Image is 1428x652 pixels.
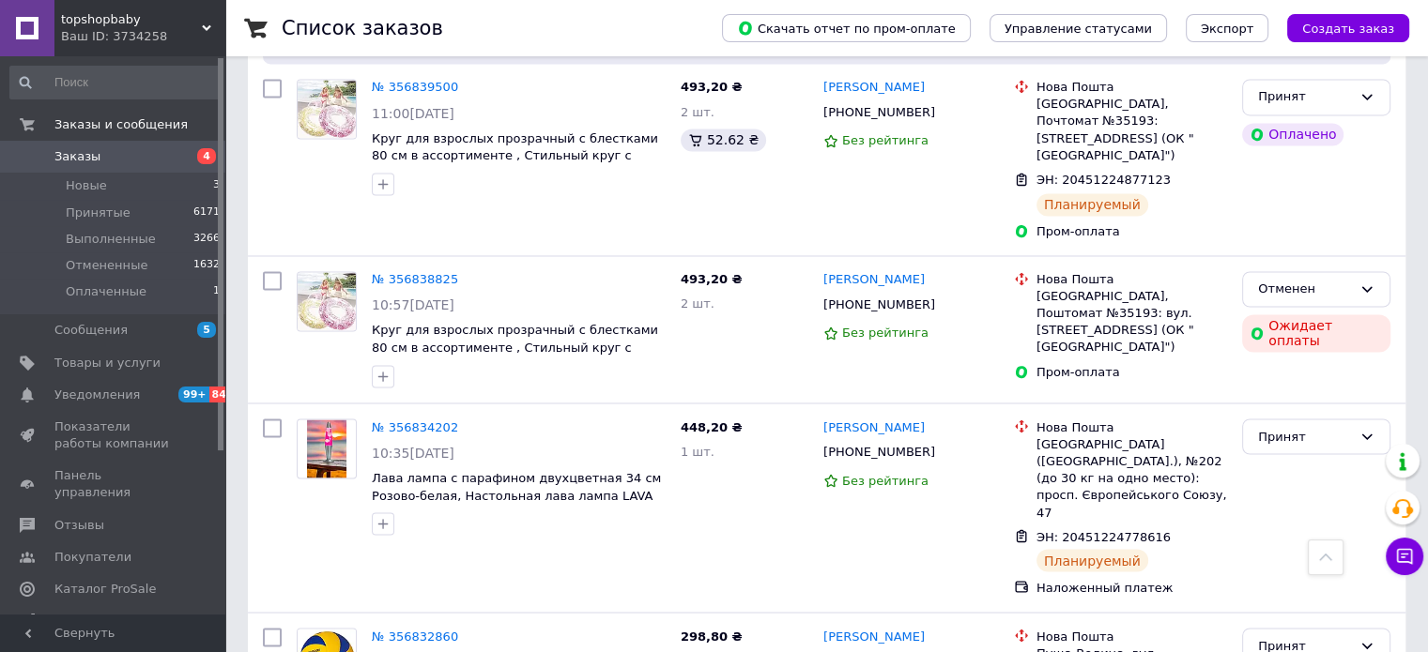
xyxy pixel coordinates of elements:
div: Пром-оплата [1036,223,1227,240]
img: Фото товару [298,272,356,330]
div: Оплачено [1242,123,1344,145]
span: Управление статусами [1005,22,1152,36]
div: Планируемый [1036,549,1148,571]
a: Круг для взрослых прозрачный с блестками 80 см в ассортименте , Стильный круг с блестками 80 см Б... [372,323,658,371]
span: 3266 [193,231,220,248]
div: [PHONE_NUMBER] [820,293,939,317]
span: Отмененные [66,257,147,274]
div: 52.62 ₴ [681,129,766,151]
span: 5 [197,322,216,338]
button: Чат с покупателем [1386,538,1423,575]
a: Фото товару [297,418,357,478]
button: Экспорт [1186,14,1268,42]
span: Заказы [54,148,100,165]
div: Ваш ID: 3734258 [61,28,225,45]
div: Наложенный платеж [1036,579,1227,596]
span: 448,20 ₴ [681,419,743,433]
span: Без рейтинга [842,326,929,340]
button: Создать заказ [1287,14,1409,42]
span: Экспорт [1201,22,1253,36]
div: [GEOGRAPHIC_DATA] ([GEOGRAPHIC_DATA].), №202 (до 30 кг на одно место): просп. Європейського Союзу... [1036,435,1227,521]
span: Принятые [66,205,131,221]
div: Ожидает оплаты [1242,314,1390,352]
a: № 356834202 [372,419,458,433]
img: Фото товару [307,419,345,478]
a: № 356832860 [372,629,458,643]
div: Принят [1258,427,1352,447]
span: Аналитика [54,613,124,629]
span: Оплаченные [66,283,146,300]
span: topshopbaby [61,11,202,28]
span: 493,20 ₴ [681,272,743,286]
span: Отзывы [54,517,104,534]
a: Круг для взрослых прозрачный с блестками 80 см в ассортименте , Стильный круг с блестками 80 см Б... [372,131,658,180]
div: Нова Пошта [1036,79,1227,96]
a: Фото товару [297,271,357,331]
span: 10:35[DATE] [372,445,454,460]
span: Выполненные [66,231,156,248]
a: [PERSON_NAME] [823,628,925,645]
span: 1632 [193,257,220,274]
span: 11:00[DATE] [372,106,454,121]
span: Уведомления [54,387,140,403]
h1: Список заказов [282,17,443,39]
span: Показатели работы компании [54,418,174,452]
a: [PERSON_NAME] [823,418,925,436]
div: [PHONE_NUMBER] [820,100,939,125]
span: Заказы и сообщения [54,116,188,133]
span: Новые [66,177,107,194]
span: 10:57[DATE] [372,297,454,312]
span: 99+ [178,387,209,402]
span: ЭН: 20451224778616 [1036,529,1171,543]
a: № 356839500 [372,80,458,94]
span: Скачать отчет по пром-оплате [737,20,956,37]
span: Без рейтинга [842,473,929,487]
div: Пром-оплата [1036,364,1227,381]
a: № 356838825 [372,272,458,286]
span: 1 шт. [681,444,714,458]
div: Нова Пошта [1036,628,1227,644]
div: Планируемый [1036,193,1148,216]
div: Нова Пошта [1036,271,1227,288]
span: 2 шт. [681,105,714,119]
span: ЭН: 20451224877123 [1036,173,1171,187]
img: Фото товару [298,80,356,138]
div: Нова Пошта [1036,418,1227,435]
a: [PERSON_NAME] [823,79,925,97]
span: 493,20 ₴ [681,80,743,94]
span: 6171 [193,205,220,221]
span: 298,80 ₴ [681,629,743,643]
a: Лава лампа с парафином двухцветная 34 см Розово-белая, Настольная лава лампа LAVA LAMP Розово-бел... [372,470,661,519]
span: Создать заказ [1302,22,1394,36]
a: Создать заказ [1268,21,1409,35]
div: [GEOGRAPHIC_DATA], Почтомат №35193: [STREET_ADDRESS] (ОК "[GEOGRAPHIC_DATA]") [1036,96,1227,164]
span: 84 [209,387,231,402]
a: Фото товару [297,79,357,139]
div: [PHONE_NUMBER] [820,439,939,463]
span: Покупатели [54,549,131,566]
button: Управление статусами [990,14,1167,42]
span: 1 [213,283,220,300]
span: 4 [197,148,216,164]
span: 3 [213,177,220,194]
div: Отменен [1258,280,1352,299]
div: [GEOGRAPHIC_DATA], Поштомат №35193: вул. [STREET_ADDRESS] (ОК "[GEOGRAPHIC_DATA]") [1036,288,1227,356]
input: Поиск [9,66,222,99]
span: Сообщения [54,322,128,339]
span: 2 шт. [681,296,714,311]
button: Скачать отчет по пром-оплате [722,14,971,42]
span: Панель управления [54,467,174,501]
a: [PERSON_NAME] [823,271,925,289]
span: Товары и услуги [54,355,161,371]
div: Принят [1258,87,1352,107]
span: Каталог ProSale [54,581,156,598]
span: Без рейтинга [842,133,929,147]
